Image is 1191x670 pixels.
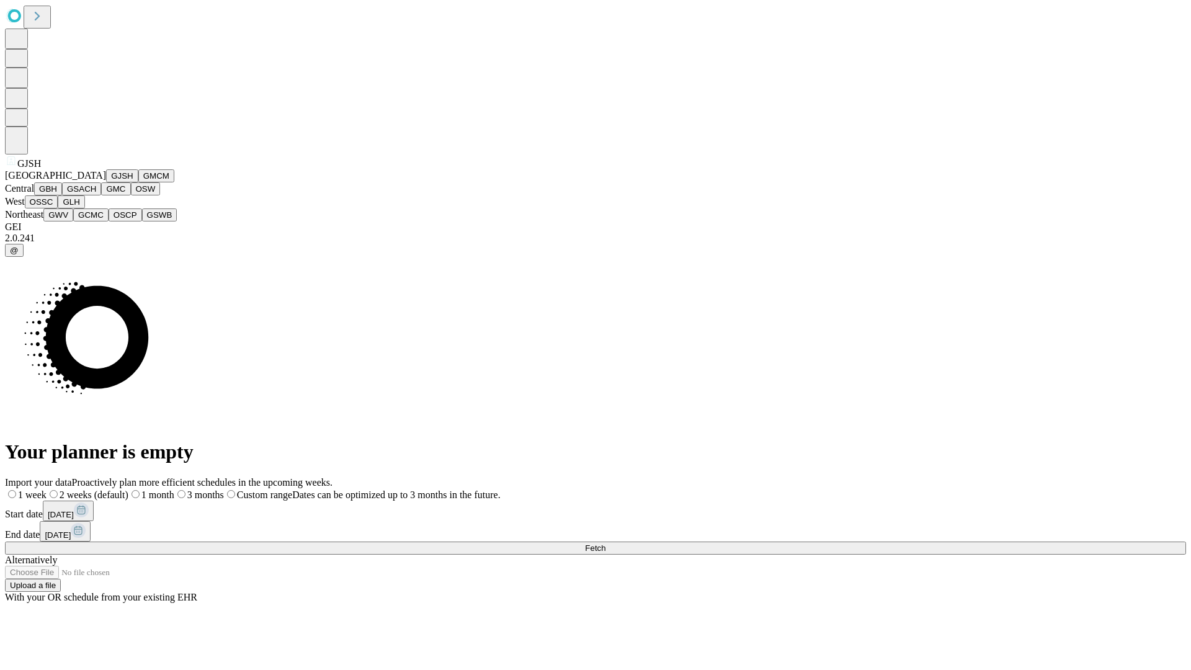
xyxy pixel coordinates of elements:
span: [DATE] [45,530,71,540]
button: GMCM [138,169,174,182]
span: 1 month [141,489,174,500]
span: Custom range [237,489,292,500]
div: Start date [5,501,1186,521]
span: 3 months [187,489,224,500]
input: 3 months [177,490,185,498]
span: GJSH [17,158,41,169]
span: 1 week [18,489,47,500]
button: GLH [58,195,84,208]
div: 2.0.241 [5,233,1186,244]
span: Fetch [585,543,605,553]
div: End date [5,521,1186,542]
button: OSCP [109,208,142,221]
button: [DATE] [43,501,94,521]
input: 2 weeks (default) [50,490,58,498]
span: 2 weeks (default) [60,489,128,500]
h1: Your planner is empty [5,440,1186,463]
span: Alternatively [5,555,57,565]
button: @ [5,244,24,257]
input: Custom rangeDates can be optimized up to 3 months in the future. [227,490,235,498]
span: Central [5,183,34,194]
button: OSW [131,182,161,195]
button: [DATE] [40,521,91,542]
span: Import your data [5,477,72,488]
button: GSWB [142,208,177,221]
span: [DATE] [48,510,74,519]
button: OSSC [25,195,58,208]
span: West [5,196,25,207]
span: With your OR schedule from your existing EHR [5,592,197,602]
button: GMC [101,182,130,195]
input: 1 week [8,490,16,498]
button: Upload a file [5,579,61,592]
button: GCMC [73,208,109,221]
input: 1 month [132,490,140,498]
button: GSACH [62,182,101,195]
div: GEI [5,221,1186,233]
button: GWV [43,208,73,221]
span: Proactively plan more efficient schedules in the upcoming weeks. [72,477,332,488]
button: GJSH [106,169,138,182]
button: GBH [34,182,62,195]
span: [GEOGRAPHIC_DATA] [5,170,106,181]
span: Dates can be optimized up to 3 months in the future. [292,489,500,500]
span: Northeast [5,209,43,220]
button: Fetch [5,542,1186,555]
span: @ [10,246,19,255]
